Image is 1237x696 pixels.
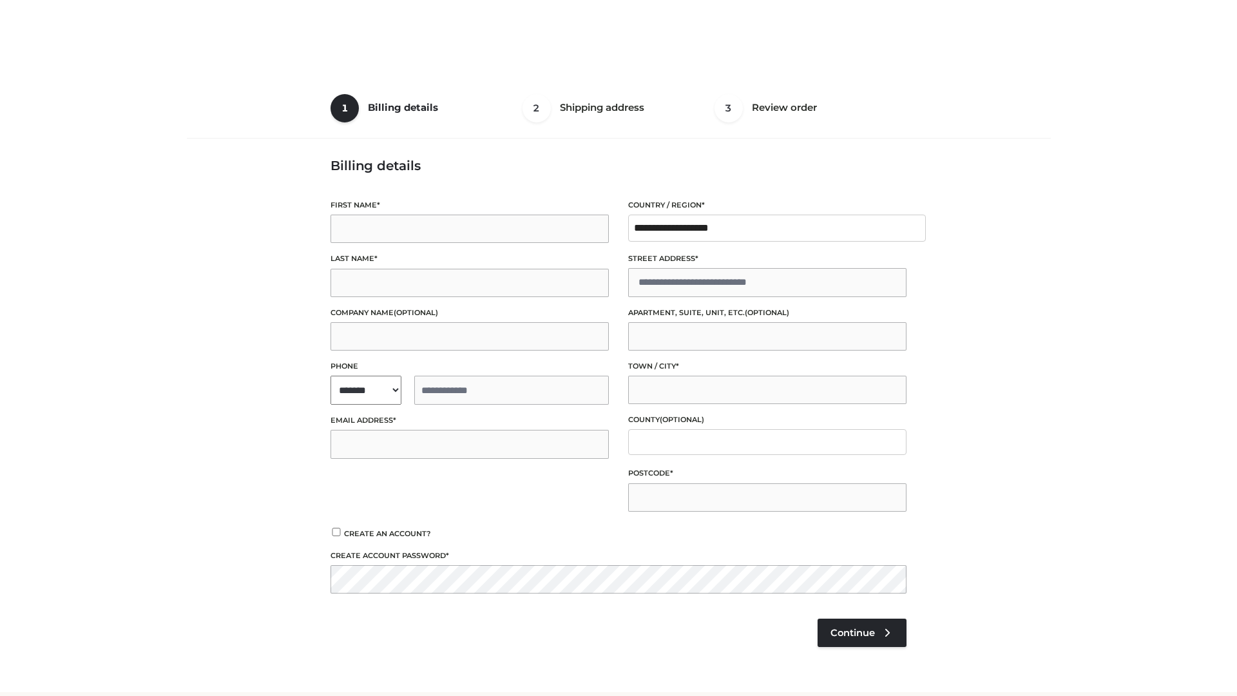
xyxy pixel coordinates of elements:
span: (optional) [660,415,704,424]
span: Create an account? [344,529,431,538]
span: Review order [752,101,817,113]
a: Continue [818,619,906,647]
label: Country / Region [628,199,906,211]
label: Email address [331,414,609,427]
label: Create account password [331,550,906,562]
label: Phone [331,360,609,372]
span: Continue [830,627,875,639]
h3: Billing details [331,158,906,173]
label: Postcode [628,467,906,479]
span: Billing details [368,101,438,113]
label: Town / City [628,360,906,372]
label: Last name [331,253,609,265]
span: (optional) [394,308,438,317]
span: 2 [523,94,551,122]
span: Shipping address [560,101,644,113]
label: First name [331,199,609,211]
label: County [628,414,906,426]
span: (optional) [745,308,789,317]
span: 3 [714,94,743,122]
span: 1 [331,94,359,122]
label: Street address [628,253,906,265]
label: Company name [331,307,609,319]
label: Apartment, suite, unit, etc. [628,307,906,319]
input: Create an account? [331,528,342,536]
